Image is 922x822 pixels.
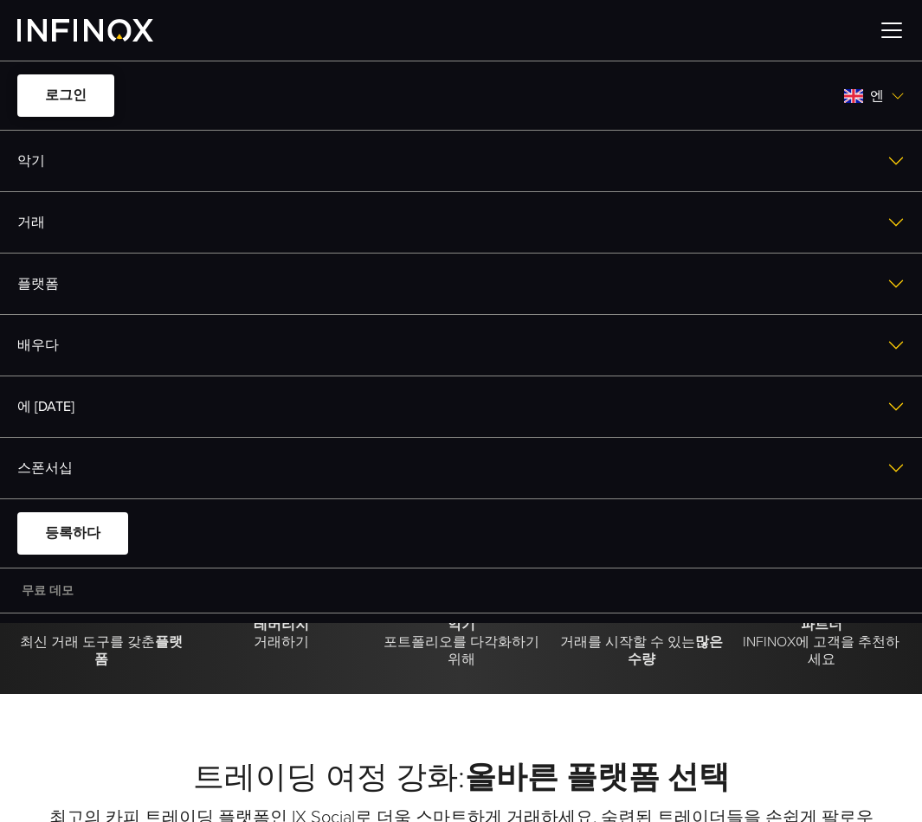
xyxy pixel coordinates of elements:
[17,152,45,170] font: 악기
[45,87,87,104] font: 로그인
[384,633,539,668] font: 포트폴리오를 다각화하기 위해
[94,633,183,668] font: 플랫폼
[870,87,884,105] font: 엔
[45,524,100,542] font: 등록하다
[17,581,78,600] a: 무료 데모
[17,74,114,117] a: 로그인
[465,759,730,796] font: 올바른 플랫폼 선택
[17,459,73,477] font: 스폰서십
[193,759,465,796] font: 트레이딩 여정 강화:
[17,275,59,292] font: 플랫폼
[801,616,842,633] font: 파트너
[17,214,45,231] font: 거래
[254,633,309,651] font: 거래하기
[17,512,128,555] a: 등록하다
[17,337,59,354] font: 배우다
[743,633,899,668] font: INFINOX에 고객을 추천하세요
[448,616,475,633] font: 악기
[560,633,695,651] font: 거래를 시작할 수 있는
[22,583,74,598] font: 무료 데모
[254,616,309,633] font: 레버리지
[20,633,155,651] font: 최신 거래 도구를 갖춘
[17,398,74,415] font: 에 [DATE]
[628,633,723,668] font: 많은 수량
